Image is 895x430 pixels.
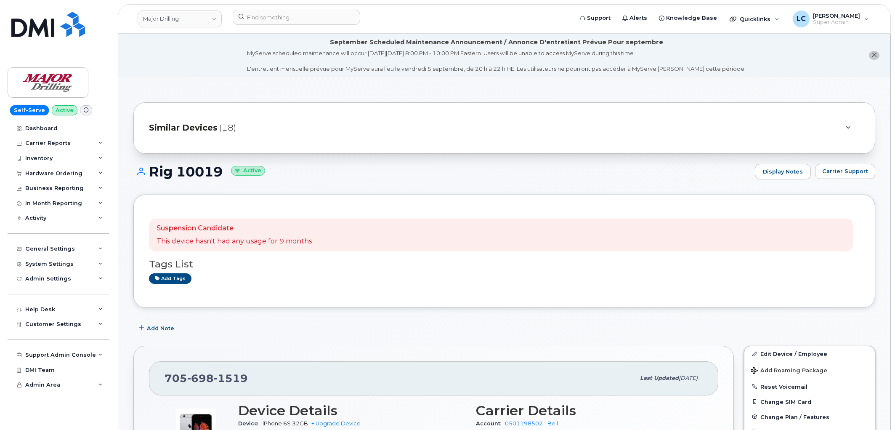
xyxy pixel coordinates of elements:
[231,166,265,176] small: Active
[247,49,746,73] div: MyServe scheduled maintenance will occur [DATE][DATE] 8:00 PM - 10:00 PM Eastern. Users will be u...
[219,122,236,134] span: (18)
[760,414,829,420] span: Change Plan / Features
[755,164,811,180] a: Display Notes
[149,273,191,284] a: Add tags
[505,420,558,427] a: 0501198502 - Bell
[214,372,248,385] span: 1519
[311,420,361,427] a: + Upgrade Device
[165,372,248,385] span: 705
[744,409,875,425] button: Change Plan / Features
[822,167,868,175] span: Carrier Support
[133,320,181,336] button: Add Note
[149,122,218,134] span: Similar Devices
[476,420,505,427] span: Account
[679,375,698,381] span: [DATE]
[238,403,466,418] h3: Device Details
[744,394,875,409] button: Change SIM Card
[187,372,214,385] span: 698
[751,367,827,375] span: Add Roaming Package
[744,346,875,361] a: Edit Device / Employee
[815,164,875,179] button: Carrier Support
[744,379,875,394] button: Reset Voicemail
[476,403,704,418] h3: Carrier Details
[869,51,879,60] button: close notification
[157,237,312,246] p: This device hasn't had any usage for 9 months
[640,375,679,381] span: Last updated
[149,259,860,270] h3: Tags List
[330,38,663,47] div: September Scheduled Maintenance Announcement / Annonce D'entretient Prévue Pour septembre
[147,324,174,332] span: Add Note
[744,361,875,379] button: Add Roaming Package
[238,420,263,427] span: Device
[263,420,308,427] span: iPhone 6S 32GB
[157,224,312,233] p: Suspension Candidate
[133,164,751,179] h1: Rig 10019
